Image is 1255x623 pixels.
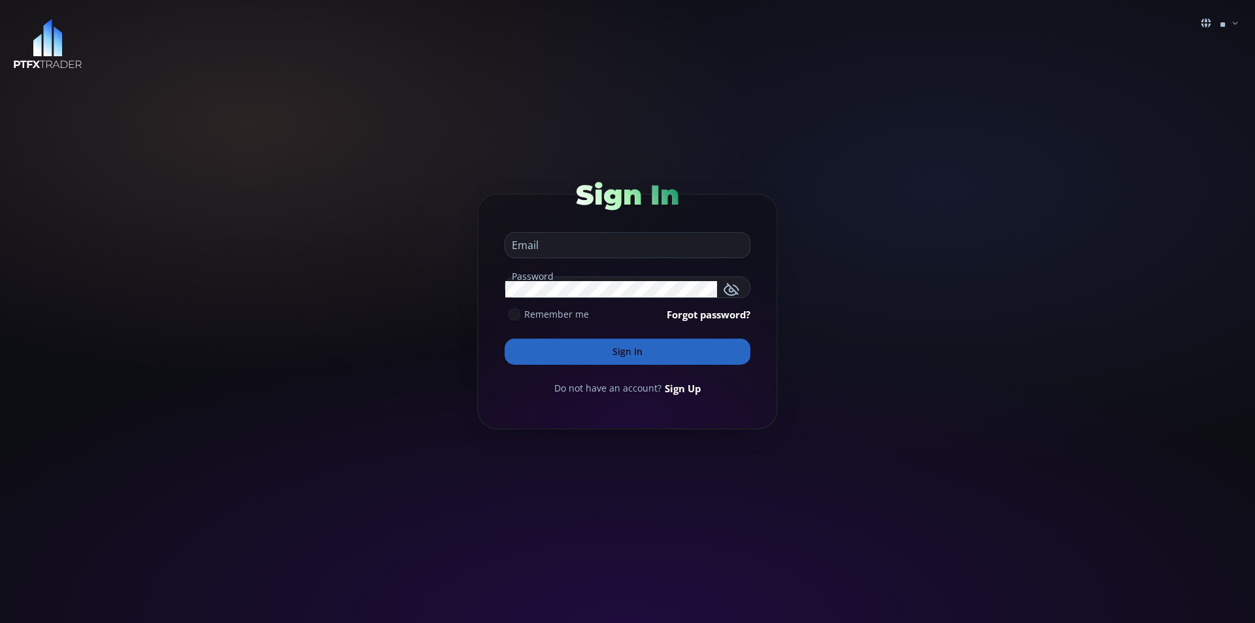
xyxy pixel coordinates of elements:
[505,339,750,365] button: Sign In
[505,381,750,396] div: Do not have an account?
[576,178,679,212] span: Sign In
[524,307,589,321] span: Remember me
[665,381,701,396] a: Sign Up
[667,307,750,322] a: Forgot password?
[13,19,82,69] img: LOGO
